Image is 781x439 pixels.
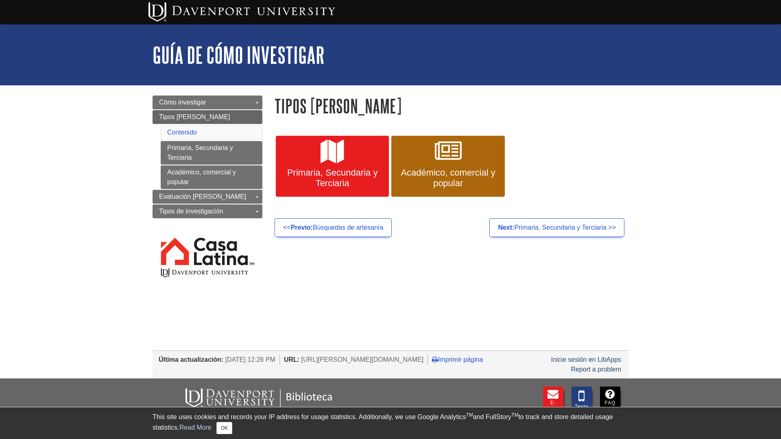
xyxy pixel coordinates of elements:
[148,2,335,22] img: Davenport University
[275,96,628,116] h1: Tipos [PERSON_NAME]
[159,113,230,120] span: Tipos [PERSON_NAME]
[153,110,262,124] a: Tipos [PERSON_NAME]
[179,424,212,431] a: Read More
[511,412,518,418] sup: TM
[153,204,262,218] a: Tipos de investigación
[543,387,563,414] a: E-Cerreo
[159,356,223,363] span: Última actualización:
[600,387,620,414] a: FAQ
[432,356,483,363] a: Imprimir página
[153,190,262,204] a: Evaluación [PERSON_NAME]
[489,218,624,237] a: Next:Primaria, Secundaria y Terciaria >>
[167,129,197,136] a: Contenido
[153,42,325,67] a: Guía de cómo investigar
[571,366,621,373] a: Report a problem
[161,141,262,165] a: Primaria, Secundaria y Terciaria
[284,356,299,363] span: URL:
[391,136,504,197] a: Académico, comercial y popular
[161,387,356,409] img: Biblioteca DU
[159,208,223,215] span: Tipos de investigación
[161,165,262,189] a: Académico, comercial y popular
[291,224,313,231] strong: Previo:
[225,356,275,363] span: [DATE] 12:26 PM
[397,167,498,189] span: Académico, comercial y popular
[159,193,246,200] span: Evaluación [PERSON_NAME]
[282,167,383,189] span: Primaria, Secundaria y Terciaria
[301,356,424,363] span: [URL][PERSON_NAME][DOMAIN_NAME]
[216,422,232,434] button: Close
[275,218,392,237] a: <<Previo:Búsquedas de artesanía
[153,412,628,434] div: This site uses cookies and records your IP address for usage statistics. Additionally, we use Goo...
[551,356,621,363] a: Inicie sesión en LibApps
[432,356,438,363] i: Imprimir página
[153,96,262,109] a: Cómo investigar
[466,412,473,418] sup: TM
[276,136,389,197] a: Primaria, Secundaria y Terciaria
[572,387,592,414] a: Texto
[159,99,206,106] span: Cómo investigar
[153,96,262,293] div: Guide Page Menu
[498,224,514,231] strong: Next:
